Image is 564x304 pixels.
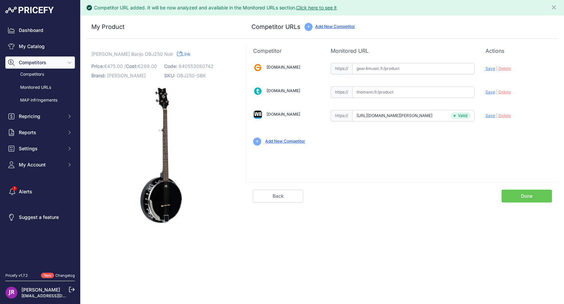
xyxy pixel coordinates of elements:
div: Pricefy v1.7.2 [5,273,28,278]
a: [DOMAIN_NAME] [267,112,300,117]
span: Save [485,66,495,71]
a: Done [502,190,552,202]
span: OBJ250-SBK [177,73,206,78]
a: MAP infringements [5,94,75,106]
p: Monitored URL [331,47,475,55]
a: Link [177,50,191,58]
span: 840553080742 [179,63,214,69]
h3: Competitor URLs [251,22,300,32]
span: [PERSON_NAME] Banjo OBJ250 Noir [91,50,173,58]
span: https:// [331,110,352,121]
span: Price: [91,63,104,69]
input: woodbrass.com/product [352,110,475,121]
span: | [496,66,498,71]
span: | [496,113,498,118]
span: Cost: [126,63,138,69]
span: https:// [331,63,352,74]
span: New [41,273,54,278]
a: Back [253,190,303,202]
a: [DOMAIN_NAME] [267,88,300,93]
button: Close [551,3,559,11]
span: Settings [19,145,63,152]
p: Actions [485,47,552,55]
a: Changelog [55,273,75,278]
span: Delete [499,113,511,118]
nav: Sidebar [5,24,75,265]
button: My Account [5,159,75,171]
button: Reports [5,126,75,139]
input: gear4music.fr/product [352,63,475,74]
span: Delete [499,66,511,71]
span: Brand: [91,73,106,78]
span: Competitors [19,59,63,66]
a: [EMAIL_ADDRESS][DOMAIN_NAME] [21,293,92,298]
a: [DOMAIN_NAME] [267,65,300,70]
a: Competitors [5,69,75,80]
h3: My Product [91,22,233,32]
input: thomann.fr/product [352,86,475,98]
span: | [496,89,498,94]
span: Repricing [19,113,63,120]
span: Save [485,89,495,94]
span: [PERSON_NAME] [107,73,146,78]
span: Reports [19,129,63,136]
span: My Account [19,161,63,168]
div: Competitor URL added. It will be now analyzed and available in the Monitored URLs section. [94,4,337,11]
a: [PERSON_NAME] [21,287,60,293]
span: Delete [499,89,511,94]
span: 269.00 [141,63,157,69]
a: Monitored URLs [5,82,75,93]
p: Competitor [253,47,320,55]
button: Competitors [5,56,75,69]
span: Code: [164,63,177,69]
span: SKU: [164,73,175,78]
span: 475.00 [107,63,123,69]
a: Alerts [5,186,75,198]
img: Pricefy Logo [5,7,54,13]
span: / € [124,63,157,69]
a: Add New Competitor [315,24,355,29]
a: Dashboard [5,24,75,36]
span: https:// [331,86,352,98]
a: Add New Competitor [265,139,305,144]
a: My Catalog [5,40,75,52]
a: Suggest a feature [5,211,75,223]
p: € [91,62,160,71]
button: Settings [5,143,75,155]
a: Click here to see it [296,5,337,10]
button: Repricing [5,110,75,122]
span: Save [485,113,495,118]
